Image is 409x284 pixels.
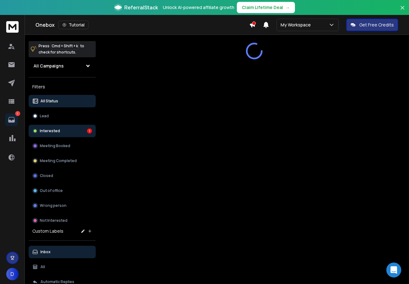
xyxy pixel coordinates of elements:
[29,214,96,227] button: Not Interested
[58,21,89,29] button: Tutorial
[34,63,64,69] h1: All Campaigns
[29,170,96,182] button: Closed
[40,203,67,208] p: Wrong person
[40,114,49,119] p: Lead
[29,155,96,167] button: Meeting Completed
[29,184,96,197] button: Out of office
[237,2,295,13] button: Claim Lifetime Deal→
[40,128,60,133] p: Interested
[51,42,79,49] span: Cmd + Shift + k
[29,95,96,107] button: All Status
[29,261,96,273] button: All
[29,140,96,152] button: Meeting Booked
[359,22,394,28] p: Get Free Credits
[5,114,18,126] a: 1
[346,19,398,31] button: Get Free Credits
[29,125,96,137] button: Interested1
[29,60,96,72] button: All Campaigns
[6,268,19,280] button: D
[40,173,53,178] p: Closed
[15,111,20,116] p: 1
[124,4,158,11] span: ReferralStack
[40,99,58,104] p: All Status
[87,128,92,133] div: 1
[39,43,84,55] p: Press to check for shortcuts.
[29,110,96,122] button: Lead
[40,158,77,163] p: Meeting Completed
[398,4,407,19] button: Close banner
[163,4,234,11] p: Unlock AI-powered affiliate growth
[40,218,67,223] p: Not Interested
[40,249,51,254] p: Inbox
[29,246,96,258] button: Inbox
[286,4,290,11] span: →
[29,82,96,91] h3: Filters
[29,199,96,212] button: Wrong person
[386,263,401,277] div: Open Intercom Messenger
[35,21,249,29] div: Onebox
[40,143,70,148] p: Meeting Booked
[40,264,45,269] p: All
[281,22,313,28] p: My Workspace
[40,188,63,193] p: Out of office
[32,228,63,234] h3: Custom Labels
